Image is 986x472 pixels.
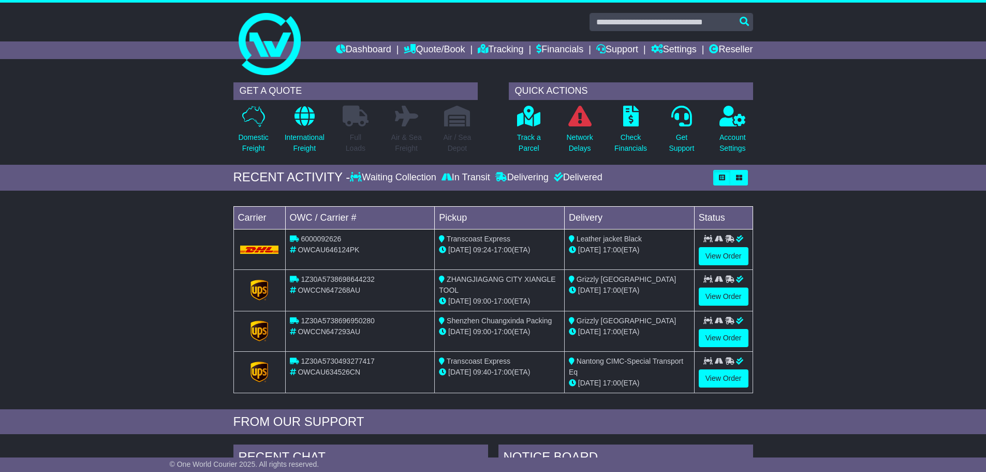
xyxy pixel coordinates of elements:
[447,235,510,243] span: Transcoast Express
[404,41,465,59] a: Quote/Book
[439,326,560,337] div: - (ETA)
[577,275,676,283] span: Grizzly [GEOGRAPHIC_DATA]
[251,280,268,301] img: GetCarrierServiceLogo
[435,206,565,229] td: Pickup
[170,460,319,468] span: © One World Courier 2025. All rights reserved.
[566,132,593,154] p: Network Delays
[439,172,493,183] div: In Transit
[298,286,360,294] span: OWCCN647268AU
[240,246,279,254] img: DHL.png
[448,246,471,254] span: [DATE]
[699,247,748,265] a: View Order
[596,41,638,59] a: Support
[238,132,268,154] p: Domestic Freight
[343,132,369,154] p: Full Loads
[564,206,694,229] td: Delivery
[566,105,593,160] a: NetworkDelays
[301,357,374,365] span: 1Z30A5730493277417
[447,317,552,325] span: Shenzhen Chuangxinda Packing
[285,132,325,154] p: International Freight
[447,357,510,365] span: Transcoast Express
[494,246,512,254] span: 17:00
[614,132,647,154] p: Check Financials
[251,321,268,341] img: GetCarrierServiceLogo
[233,170,350,185] div: RECENT ACTIVITY -
[448,368,471,376] span: [DATE]
[551,172,602,183] div: Delivered
[233,206,285,229] td: Carrier
[536,41,583,59] a: Financials
[578,286,601,294] span: [DATE]
[668,105,695,160] a: GetSupport
[448,297,471,305] span: [DATE]
[439,296,560,307] div: - (ETA)
[603,379,621,387] span: 17:00
[569,357,683,376] span: Nantong CIMC-Special Transport Eq
[577,235,642,243] span: Leather jacket Black
[439,275,555,294] span: ZHANGJIAGANG CITY XIANGLE TOOL
[614,105,647,160] a: CheckFinancials
[494,327,512,336] span: 17:00
[439,245,560,255] div: - (ETA)
[493,172,551,183] div: Delivering
[578,327,601,336] span: [DATE]
[473,297,491,305] span: 09:00
[298,368,360,376] span: OWCAU634526CN
[719,105,746,160] a: AccountSettings
[391,132,422,154] p: Air & Sea Freight
[473,327,491,336] span: 09:00
[569,245,690,255] div: (ETA)
[699,369,748,388] a: View Order
[699,329,748,347] a: View Order
[298,327,360,336] span: OWCCN647293AU
[494,368,512,376] span: 17:00
[336,41,391,59] a: Dashboard
[709,41,753,59] a: Reseller
[578,379,601,387] span: [DATE]
[651,41,697,59] a: Settings
[478,41,523,59] a: Tracking
[285,206,435,229] td: OWC / Carrier #
[603,327,621,336] span: 17:00
[233,414,753,430] div: FROM OUR SUPPORT
[669,132,694,154] p: Get Support
[603,246,621,254] span: 17:00
[509,82,753,100] div: QUICK ACTIONS
[603,286,621,294] span: 17:00
[569,326,690,337] div: (ETA)
[251,362,268,382] img: GetCarrierServiceLogo
[569,285,690,296] div: (ETA)
[301,317,374,325] span: 1Z30A5738696950280
[694,206,753,229] td: Status
[298,246,359,254] span: OWCAU646124PK
[517,105,541,160] a: Track aParcel
[494,297,512,305] span: 17:00
[699,288,748,306] a: View Order
[301,275,374,283] span: 1Z30A5738698644232
[578,246,601,254] span: [DATE]
[473,368,491,376] span: 09:40
[448,327,471,336] span: [DATE]
[439,367,560,378] div: - (ETA)
[301,235,341,243] span: 6000092626
[473,246,491,254] span: 09:24
[719,132,746,154] p: Account Settings
[444,132,472,154] p: Air / Sea Depot
[284,105,325,160] a: InternationalFreight
[569,378,690,389] div: (ETA)
[233,82,478,100] div: GET A QUOTE
[517,132,541,154] p: Track a Parcel
[350,172,438,183] div: Waiting Collection
[577,317,676,325] span: Grizzly [GEOGRAPHIC_DATA]
[238,105,269,160] a: DomesticFreight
